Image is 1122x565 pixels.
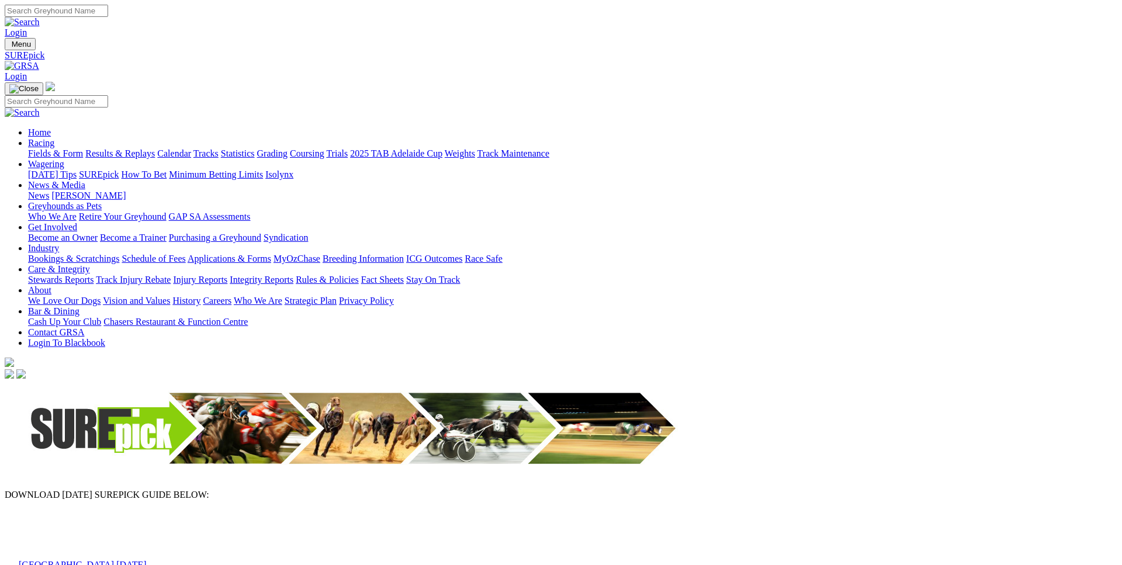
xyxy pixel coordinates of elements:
[350,148,442,158] a: 2025 TAB Adelaide Cup
[5,358,14,367] img: logo-grsa-white.png
[79,212,167,221] a: Retire Your Greyhound
[28,233,1117,243] div: Get Involved
[285,296,337,306] a: Strategic Plan
[406,254,462,264] a: ICG Outcomes
[28,212,1117,222] div: Greyhounds as Pets
[28,264,90,274] a: Care & Integrity
[5,71,27,81] a: Login
[12,40,31,48] span: Menu
[157,148,191,158] a: Calendar
[28,148,83,158] a: Fields & Form
[28,148,1117,159] div: Racing
[28,296,1117,306] div: About
[28,233,98,242] a: Become an Owner
[193,148,219,158] a: Tracks
[28,138,54,148] a: Racing
[28,275,1117,285] div: Care & Integrity
[477,148,549,158] a: Track Maintenance
[100,233,167,242] a: Become a Trainer
[28,169,77,179] a: [DATE] Tips
[5,61,39,71] img: GRSA
[264,233,308,242] a: Syndication
[28,317,1117,327] div: Bar & Dining
[28,306,79,316] a: Bar & Dining
[28,285,51,295] a: About
[5,82,43,95] button: Toggle navigation
[28,317,101,327] a: Cash Up Your Club
[28,338,105,348] a: Login To Blackbook
[188,254,271,264] a: Applications & Forms
[257,148,288,158] a: Grading
[5,50,1117,61] a: SUREpick
[85,148,155,158] a: Results & Replays
[296,275,359,285] a: Rules & Policies
[28,180,85,190] a: News & Media
[103,296,170,306] a: Vision and Values
[169,169,263,179] a: Minimum Betting Limits
[28,201,102,211] a: Greyhounds as Pets
[103,317,248,327] a: Chasers Restaurant & Function Centre
[339,296,394,306] a: Privacy Policy
[234,296,282,306] a: Who We Are
[172,296,200,306] a: History
[28,222,77,232] a: Get Involved
[28,254,1117,264] div: Industry
[51,190,126,200] a: [PERSON_NAME]
[5,369,14,379] img: facebook.svg
[96,275,171,285] a: Track Injury Rebate
[28,212,77,221] a: Who We Are
[290,148,324,158] a: Coursing
[169,212,251,221] a: GAP SA Assessments
[361,275,404,285] a: Fact Sheets
[16,369,26,379] img: twitter.svg
[265,169,293,179] a: Isolynx
[465,254,502,264] a: Race Safe
[323,254,404,264] a: Breeding Information
[5,38,36,50] button: Toggle navigation
[5,5,108,17] input: Search
[28,327,84,337] a: Contact GRSA
[273,254,320,264] a: MyOzChase
[5,108,40,118] img: Search
[203,296,231,306] a: Careers
[28,243,59,253] a: Industry
[28,190,49,200] a: News
[28,254,119,264] a: Bookings & Scratchings
[230,275,293,285] a: Integrity Reports
[173,275,227,285] a: Injury Reports
[221,148,255,158] a: Statistics
[5,27,27,37] a: Login
[5,381,706,477] img: Surepick_banner_2.jpg
[406,275,460,285] a: Stay On Track
[28,275,93,285] a: Stewards Reports
[28,169,1117,180] div: Wagering
[5,17,40,27] img: Search
[445,148,475,158] a: Weights
[122,169,167,179] a: How To Bet
[28,159,64,169] a: Wagering
[28,127,51,137] a: Home
[326,148,348,158] a: Trials
[5,95,108,108] input: Search
[79,169,119,179] a: SUREpick
[122,254,185,264] a: Schedule of Fees
[28,190,1117,201] div: News & Media
[28,296,101,306] a: We Love Our Dogs
[169,233,261,242] a: Purchasing a Greyhound
[46,82,55,91] img: logo-grsa-white.png
[9,84,39,93] img: Close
